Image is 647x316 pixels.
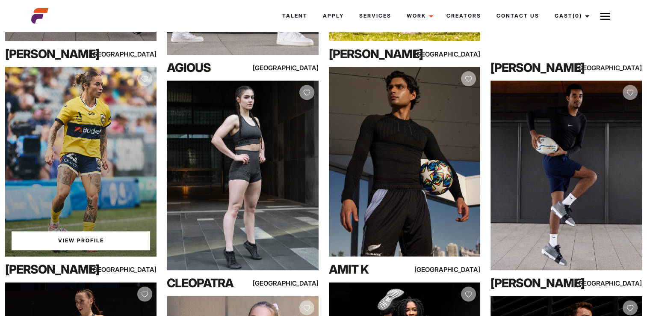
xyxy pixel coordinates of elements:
[5,261,96,278] div: [PERSON_NAME]
[329,45,420,63] div: [PERSON_NAME]
[597,278,642,289] div: [GEOGRAPHIC_DATA]
[600,11,610,21] img: Burger icon
[490,274,582,292] div: [PERSON_NAME]
[167,59,258,76] div: Agious
[488,4,547,27] a: Contact Us
[111,49,157,60] div: [GEOGRAPHIC_DATA]
[274,4,315,27] a: Talent
[111,264,157,275] div: [GEOGRAPHIC_DATA]
[434,264,480,275] div: [GEOGRAPHIC_DATA]
[572,12,582,19] span: (0)
[273,278,318,289] div: [GEOGRAPHIC_DATA]
[12,231,150,250] a: View Brooke N'sProfile
[167,274,258,292] div: Cleopatra
[434,49,480,60] div: [GEOGRAPHIC_DATA]
[399,4,438,27] a: Work
[329,261,420,278] div: Amit K
[490,59,582,76] div: [PERSON_NAME]
[351,4,399,27] a: Services
[315,4,351,27] a: Apply
[597,63,642,73] div: [GEOGRAPHIC_DATA]
[31,7,48,24] img: cropped-aefm-brand-fav-22-square.png
[547,4,594,27] a: Cast(0)
[273,63,318,73] div: [GEOGRAPHIC_DATA]
[5,45,96,63] div: [PERSON_NAME]
[438,4,488,27] a: Creators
